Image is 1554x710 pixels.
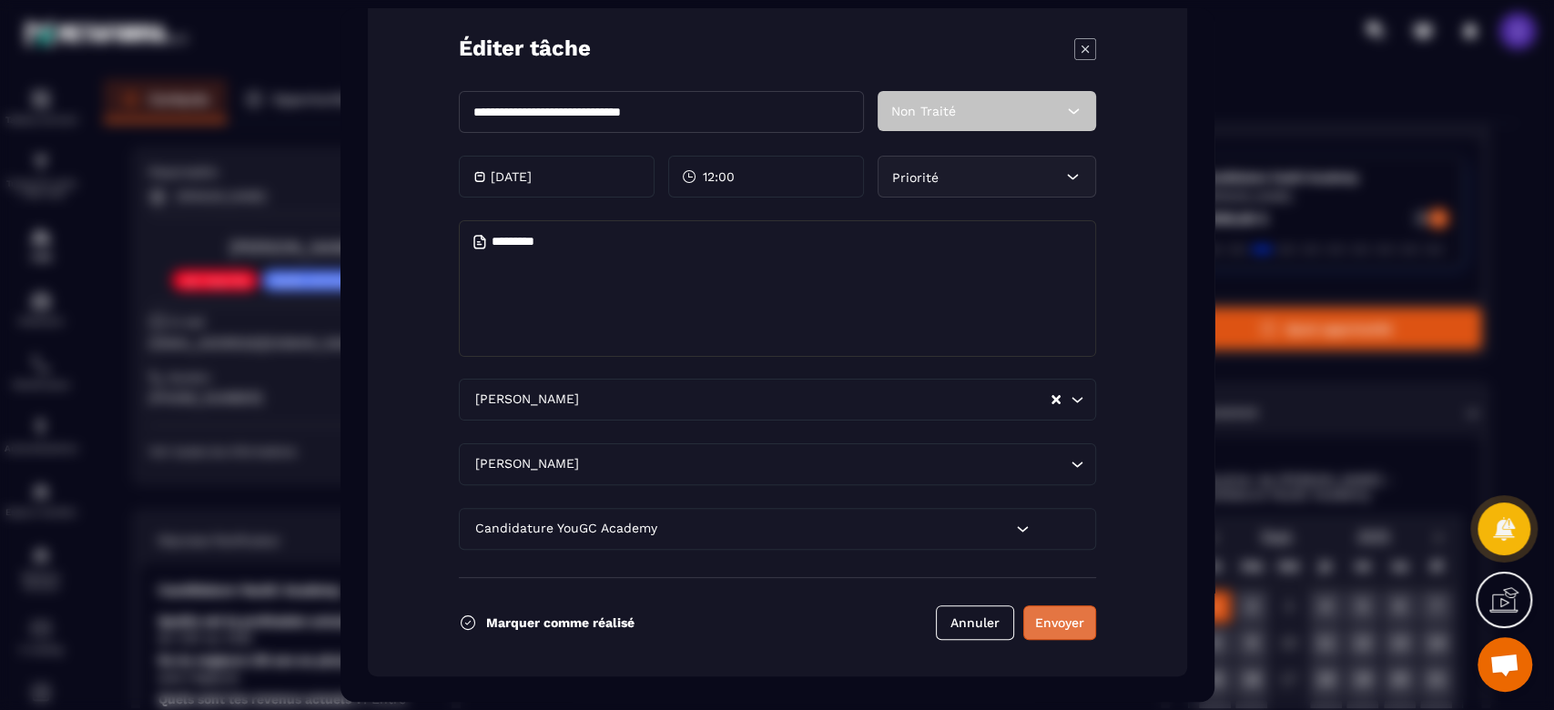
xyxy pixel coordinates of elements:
[703,167,735,186] span: 12:00
[471,454,583,474] span: [PERSON_NAME]
[1478,637,1532,692] a: Ouvrir le chat
[471,519,661,539] span: Candidature YouGC Academy
[1023,605,1096,640] button: Envoyer
[471,390,583,410] span: [PERSON_NAME]
[459,508,1096,550] div: Search for option
[486,615,635,630] p: Marquer comme réalisé
[583,454,1066,474] input: Search for option
[1051,393,1061,407] button: Clear Selected
[459,34,591,64] p: Éditer tâche
[891,104,956,118] span: Non Traité
[491,169,532,184] p: [DATE]
[583,390,1050,410] input: Search for option
[459,379,1096,421] div: Search for option
[459,443,1096,485] div: Search for option
[936,605,1014,640] button: Annuler
[892,170,939,185] span: Priorité
[661,519,1011,539] input: Search for option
